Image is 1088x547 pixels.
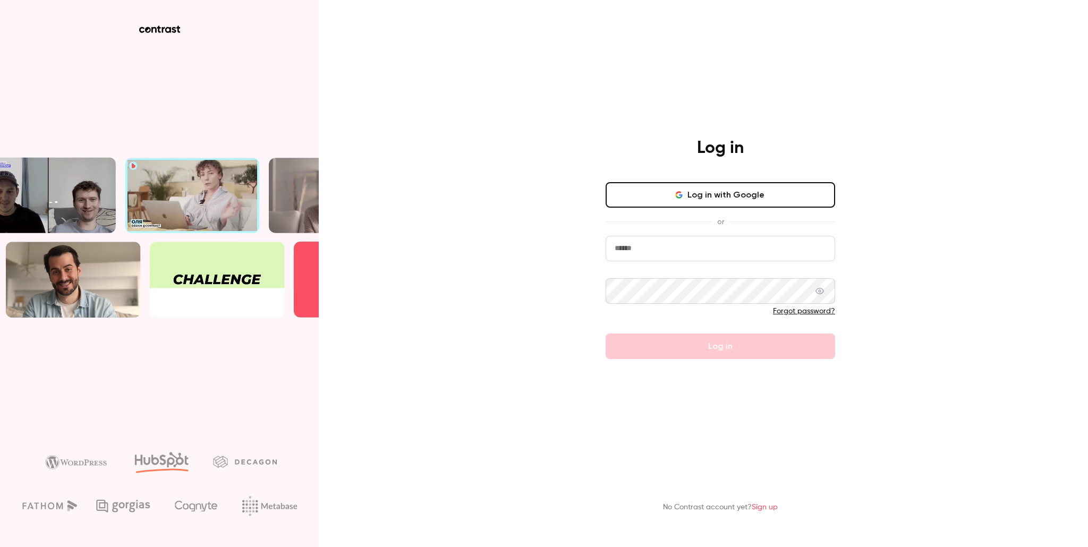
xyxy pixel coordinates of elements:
[213,456,277,467] img: decagon
[773,307,835,315] a: Forgot password?
[697,138,744,159] h4: Log in
[712,216,729,227] span: or
[606,182,835,208] button: Log in with Google
[663,502,778,513] p: No Contrast account yet?
[752,503,778,511] a: Sign up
